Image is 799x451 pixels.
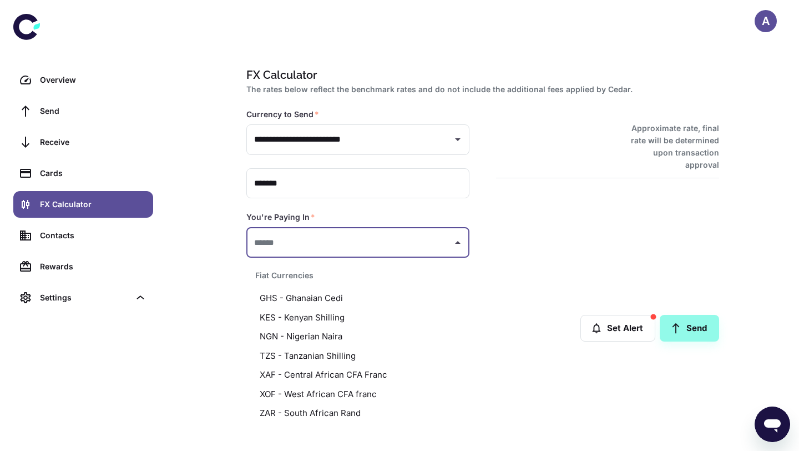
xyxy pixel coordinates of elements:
div: Settings [13,284,153,311]
div: Cards [40,167,146,179]
label: You're Paying In [246,212,315,223]
div: Fiat Currencies [246,262,469,289]
a: Contacts [13,222,153,249]
a: Overview [13,67,153,93]
a: Send [13,98,153,124]
a: Rewards [13,253,153,280]
button: Set Alert [580,315,655,342]
a: FX Calculator [13,191,153,218]
div: FX Calculator [40,198,146,211]
button: Open [450,132,466,147]
div: Overview [40,74,146,86]
li: XOF - West African CFA franc [246,385,469,404]
div: Send [40,105,146,117]
div: Settings [40,292,130,304]
h1: FX Calculator [246,67,715,83]
button: A [755,10,777,32]
li: TZS - Tanzanian Shilling [246,347,469,366]
div: Rewards [40,260,146,273]
li: XAF - Central African CFA Franc [246,365,469,385]
a: Send [660,315,719,342]
a: Cards [13,160,153,187]
div: Crypto Currencies [246,423,469,450]
button: Close [450,235,466,250]
li: KES - Kenyan Shilling [246,308,469,328]
div: Contacts [40,229,146,242]
li: ZAR - South African Rand [246,404,469,423]
iframe: Button to launch messaging window, conversation in progress [755,407,790,442]
label: Currency to Send [246,109,319,120]
li: GHS - Ghanaian Cedi [246,289,469,308]
li: NGN - Nigerian Naira [246,327,469,347]
div: Receive [40,136,146,148]
a: Receive [13,129,153,156]
h6: Approximate rate, final rate will be determined upon transaction approval [619,122,719,171]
